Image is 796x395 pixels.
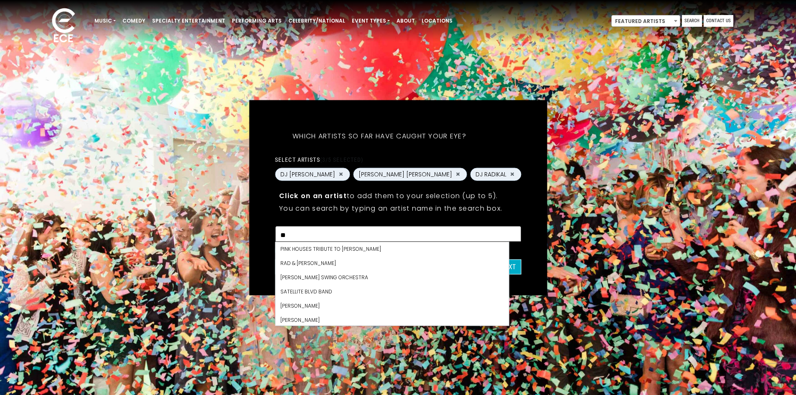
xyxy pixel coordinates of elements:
img: ece_new_logo_whitev2-1.png [43,6,84,46]
a: Celebrity/National [285,14,348,28]
li: [PERSON_NAME] Swing Orchestra [275,270,509,284]
span: DJ RADIKAL [476,170,506,178]
a: Performing Arts [229,14,285,28]
li: [PERSON_NAME] [275,298,509,313]
a: Locations [418,14,456,28]
a: Contact Us [704,15,733,27]
textarea: Search [280,231,504,239]
a: Specialty Entertainment [149,14,229,28]
span: [PERSON_NAME] [PERSON_NAME] [359,170,452,178]
li: Rad & [PERSON_NAME] [275,256,509,270]
li: [PERSON_NAME] [275,313,509,327]
h5: Which artists so far have caught your eye? [275,121,484,151]
p: You can search by typing an artist name in the search box. [279,203,517,213]
li: Satellite Blvd Band [275,284,509,298]
a: Music [91,14,119,28]
p: to add them to your selection (up to 5). [279,190,517,201]
a: Comedy [119,14,149,28]
button: Remove DJ RADIKAL [509,171,516,178]
a: About [393,14,418,28]
span: DJ [PERSON_NAME] [280,170,335,178]
li: Pink Houses Tribute to [PERSON_NAME] [275,242,509,256]
a: Search [682,15,702,27]
button: Remove DJ Allure [338,171,344,178]
button: Remove DJ ELLIOTT NESS [455,171,461,178]
a: Event Types [348,14,393,28]
label: Select artists [275,155,363,163]
strong: Click on an artist [279,191,347,200]
span: Featured Artists [612,15,680,27]
span: (3/5 selected) [320,156,364,163]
